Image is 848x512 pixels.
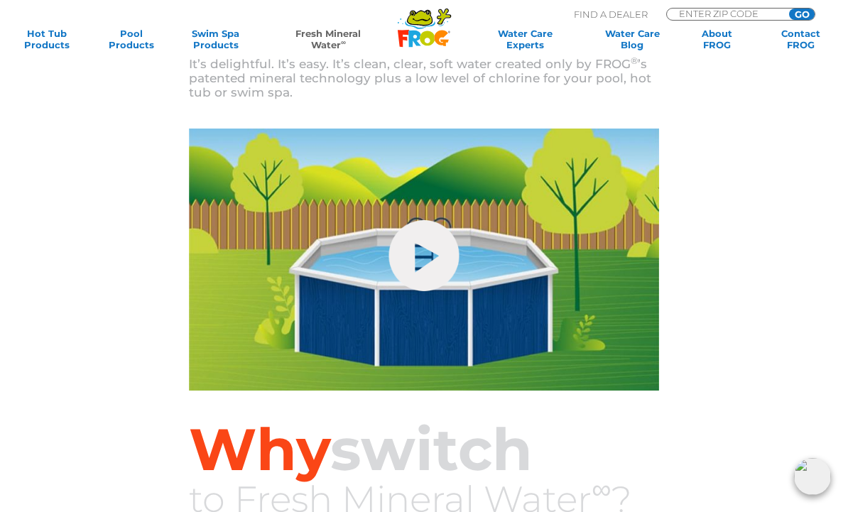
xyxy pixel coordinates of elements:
[189,414,330,485] span: Why
[789,9,815,20] input: GO
[189,129,658,391] img: fmw-main-video-cover
[189,420,658,480] h2: switch
[189,57,658,99] p: It’s delightful. It’s easy. It’s clean, clear, soft water created only by FROG ’s patented minera...
[99,28,164,50] a: PoolProducts
[631,55,638,66] sup: ®
[183,28,248,50] a: Swim SpaProducts
[684,28,749,50] a: AboutFROG
[794,458,831,495] img: openIcon
[599,28,665,50] a: Water CareBlog
[14,28,80,50] a: Hot TubProducts
[267,28,390,50] a: Fresh MineralWater∞
[592,472,611,506] sup: ∞
[678,9,773,18] input: Zip Code Form
[469,28,581,50] a: Water CareExperts
[574,8,648,21] p: Find A Dealer
[341,38,346,46] sup: ∞
[768,28,834,50] a: ContactFROG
